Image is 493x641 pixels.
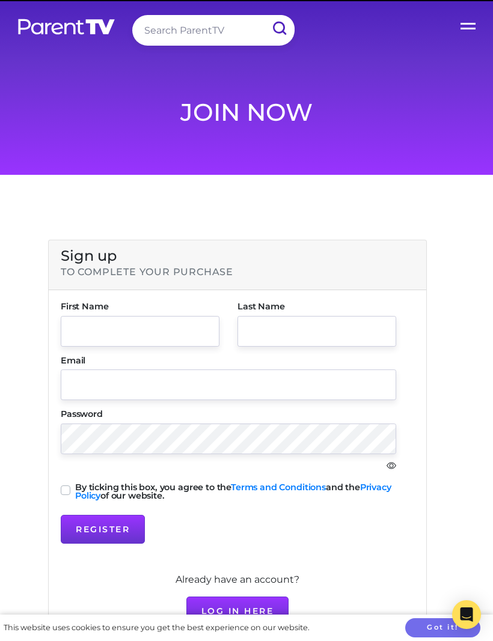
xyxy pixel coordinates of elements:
p: Already have an account? [61,573,414,587]
label: By ticking this box, you agree to the and the of our website. [75,483,396,500]
svg: eye [387,461,396,470]
input: Submit [263,15,295,42]
label: First Name [61,302,219,311]
div: This website uses cookies to ensure you get the best experience on our website. [4,622,310,633]
input: Search ParentTV [132,15,295,46]
h4: Sign up [61,248,414,265]
img: parenttv-logo-white.4c85aaf.svg [17,18,116,35]
label: Password [61,410,396,418]
a: Terms and Conditions [231,482,326,493]
label: Email [61,356,396,365]
h6: to complete your purchase [61,266,414,278]
a: Log in here [186,597,289,625]
button: Got it! [405,618,480,637]
a: Privacy Policy [75,482,391,501]
label: Last Name [237,302,396,311]
div: Open Intercom Messenger [452,600,481,629]
button: Register [61,515,145,544]
h1: Join now [39,98,454,127]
